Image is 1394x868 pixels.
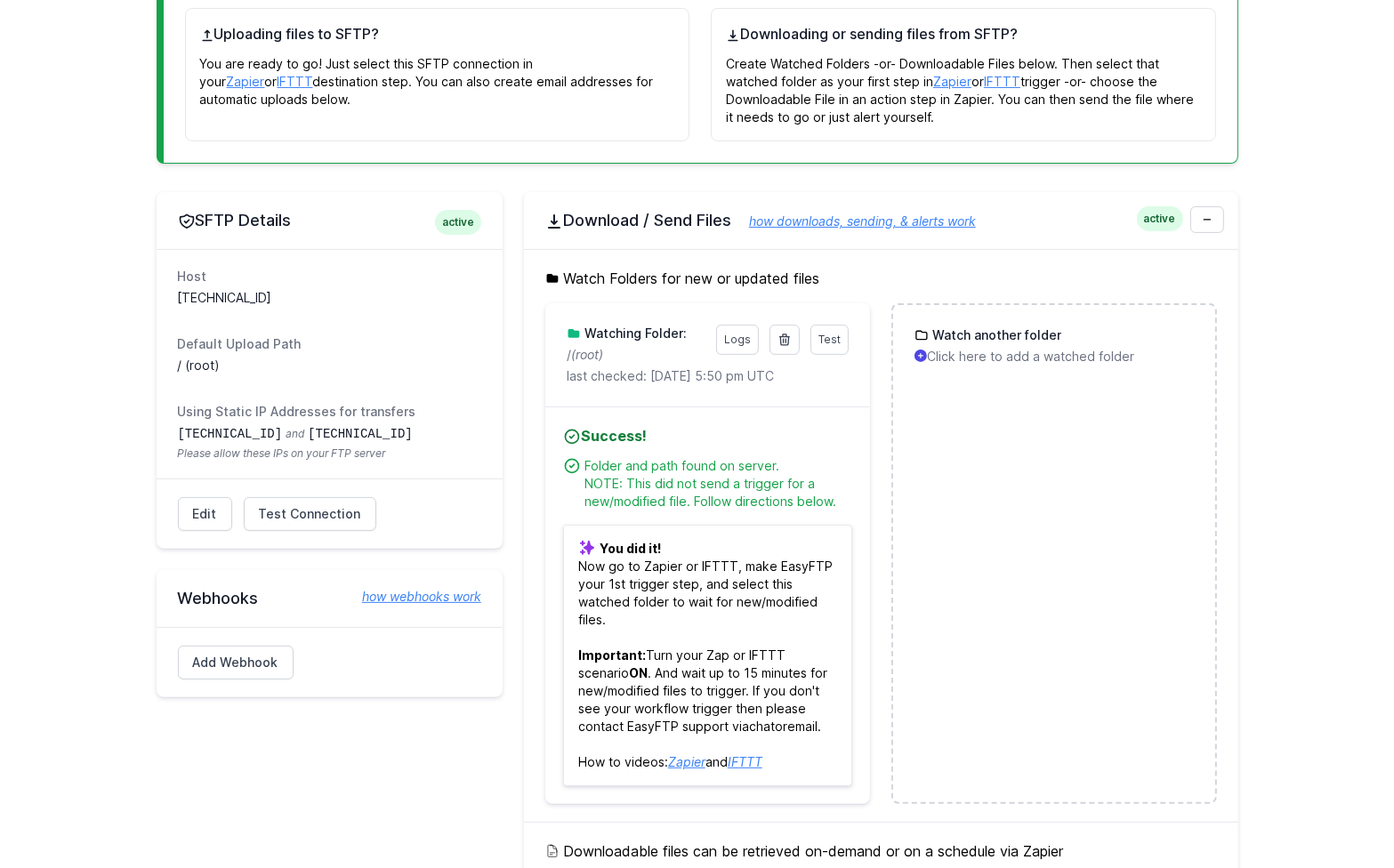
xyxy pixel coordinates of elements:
[787,719,818,734] a: email
[545,210,1217,231] h2: Download / Send Files
[563,425,852,446] h4: Success!
[726,23,1201,44] h4: Downloading or sending files from SFTP?
[600,541,661,556] b: You did it!
[545,268,1217,289] h5: Watch Folders for new or updated files
[893,305,1214,387] a: Watch another folder Click here to add a watched folder
[668,754,705,769] a: Zapier
[227,74,265,89] a: Zapier
[810,325,849,355] a: Test
[178,427,283,441] code: [TECHNICAL_ID]
[629,665,648,680] b: ON
[178,497,232,531] a: Edit
[915,348,1193,366] p: Click here to add a watched folder
[178,335,481,353] dt: Default Upload Path
[929,326,1061,344] h3: Watch another folder
[178,588,481,609] h2: Webhooks
[563,525,852,786] p: Now go to Zapier or IFTTT, make EasyFTP your 1st trigger step, and select this watched folder to ...
[178,289,481,307] dd: [TECHNICAL_ID]
[278,74,313,89] a: IFTTT
[567,367,849,385] p: last checked: [DATE] 5:50 pm UTC
[178,268,481,285] dt: Host
[1137,206,1183,231] span: active
[308,427,413,441] code: [TECHNICAL_ID]
[731,213,976,229] a: how downloads, sending, & alerts work
[259,505,361,523] span: Test Connection
[749,719,775,734] a: chat
[200,23,675,44] h4: Uploading files to SFTP?
[728,754,762,769] a: IFTTT
[178,646,294,679] a: Add Webhook
[344,588,481,606] a: how webhooks work
[818,333,841,346] span: Test
[178,357,481,374] dd: / (root)
[581,325,687,342] h3: Watching Folder:
[584,457,852,510] div: Folder and path found on server. NOTE: This did not send a trigger for a new/modified file. Follo...
[933,74,971,89] a: Zapier
[984,74,1020,89] a: IFTTT
[567,346,705,364] p: /
[286,427,304,440] span: and
[726,44,1201,126] p: Create Watched Folders -or- Downloadable Files below. Then select that watched folder as your fir...
[200,44,675,108] p: You are ready to go! Just select this SFTP connection in your or destination step. You can also c...
[435,210,481,235] span: active
[178,446,481,461] span: Please allow these IPs on your FTP server
[244,497,376,531] a: Test Connection
[716,325,759,355] a: Logs
[178,210,481,231] h2: SFTP Details
[1305,779,1373,847] iframe: Drift Widget Chat Controller
[571,347,603,362] i: (root)
[545,840,1217,862] h5: Downloadable files can be retrieved on-demand or on a schedule via Zapier
[578,647,646,663] b: Important:
[178,403,481,421] dt: Using Static IP Addresses for transfers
